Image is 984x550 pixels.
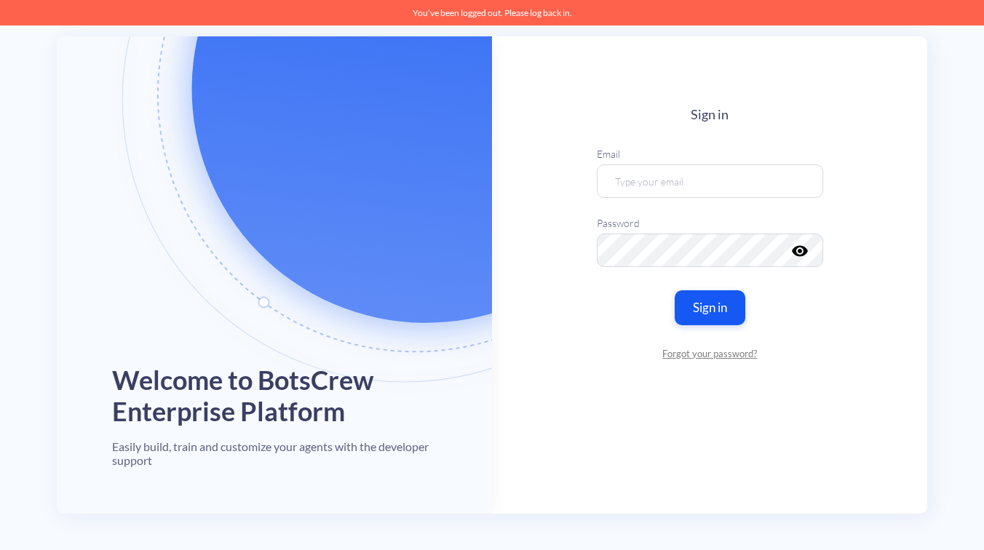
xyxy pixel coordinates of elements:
[413,7,572,18] span: You’ve been logged out. Please log back in.
[790,242,808,260] i: visibility
[112,439,437,467] h4: Easily build, train and customize your agents with the developer support
[597,347,823,362] a: Forgot your password?
[597,107,823,123] h4: Sign in
[674,290,745,325] button: Sign in
[597,146,823,162] label: Email
[112,364,437,427] h1: Welcome to BotsCrew Enterprise Platform
[597,164,823,198] input: Type your email
[597,215,823,231] label: Password
[790,242,805,251] button: visibility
